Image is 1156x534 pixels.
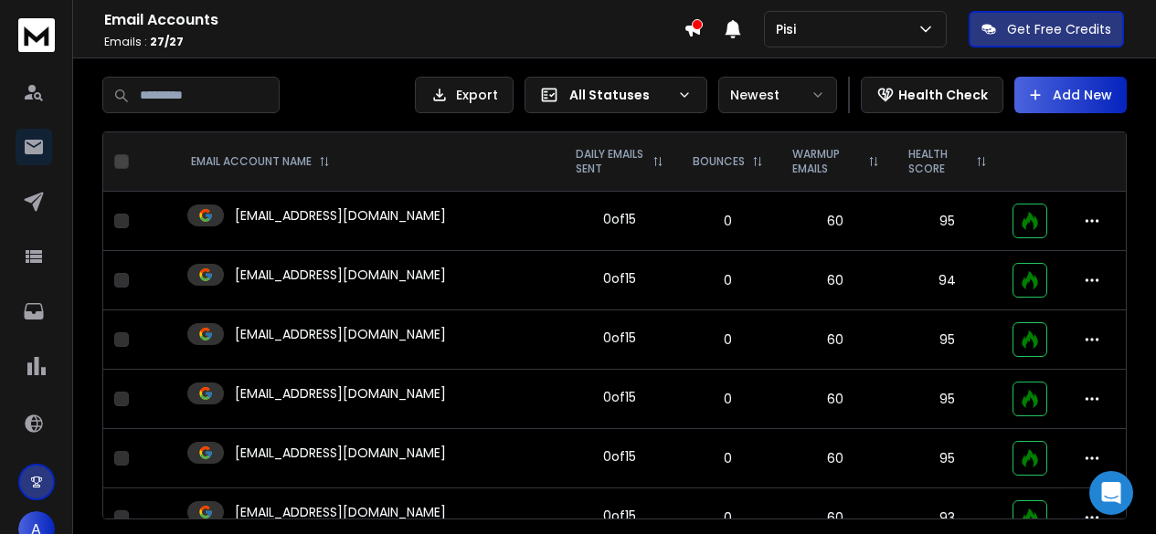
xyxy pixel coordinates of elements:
td: 60 [778,429,894,488]
div: EMAIL ACCOUNT NAME [191,154,330,169]
td: 94 [894,251,1002,310]
button: Health Check [861,77,1003,113]
div: Open Intercom Messenger [1089,471,1133,515]
p: All Statuses [569,86,670,104]
button: Export [415,77,514,113]
p: [EMAIL_ADDRESS][DOMAIN_NAME] [235,206,446,225]
div: 0 of 15 [603,507,636,525]
td: 95 [894,370,1002,429]
p: DAILY EMAILS SENT [576,147,644,176]
p: 0 [689,508,767,527]
div: 0 of 15 [603,388,636,406]
button: Get Free Credits [969,11,1124,47]
p: WARMUP EMAILS [792,147,861,176]
p: 0 [689,271,767,289]
p: BOUNCES [693,154,745,169]
td: 95 [894,192,1002,251]
button: Newest [718,77,837,113]
td: 60 [778,310,894,370]
td: 60 [778,192,894,251]
td: 60 [778,370,894,429]
p: Health Check [898,86,988,104]
p: 0 [689,449,767,467]
p: [EMAIL_ADDRESS][DOMAIN_NAME] [235,325,446,343]
div: 0 of 15 [603,447,636,466]
td: 95 [894,310,1002,370]
td: 95 [894,429,1002,488]
div: 0 of 15 [603,210,636,228]
img: logo [18,18,55,52]
p: 0 [689,212,767,230]
p: 0 [689,390,767,408]
td: 60 [778,251,894,310]
p: Emails : [104,35,684,49]
p: [EMAIL_ADDRESS][DOMAIN_NAME] [235,503,446,521]
p: Pisi [776,20,803,38]
button: Add New [1014,77,1127,113]
p: [EMAIL_ADDRESS][DOMAIN_NAME] [235,266,446,284]
p: 0 [689,330,767,349]
h1: Email Accounts [104,9,684,31]
p: Get Free Credits [1007,20,1111,38]
p: [EMAIL_ADDRESS][DOMAIN_NAME] [235,384,446,403]
span: 27 / 27 [150,34,184,49]
div: 0 of 15 [603,329,636,347]
div: 0 of 15 [603,269,636,288]
p: [EMAIL_ADDRESS][DOMAIN_NAME] [235,444,446,462]
p: HEALTH SCORE [908,147,969,176]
